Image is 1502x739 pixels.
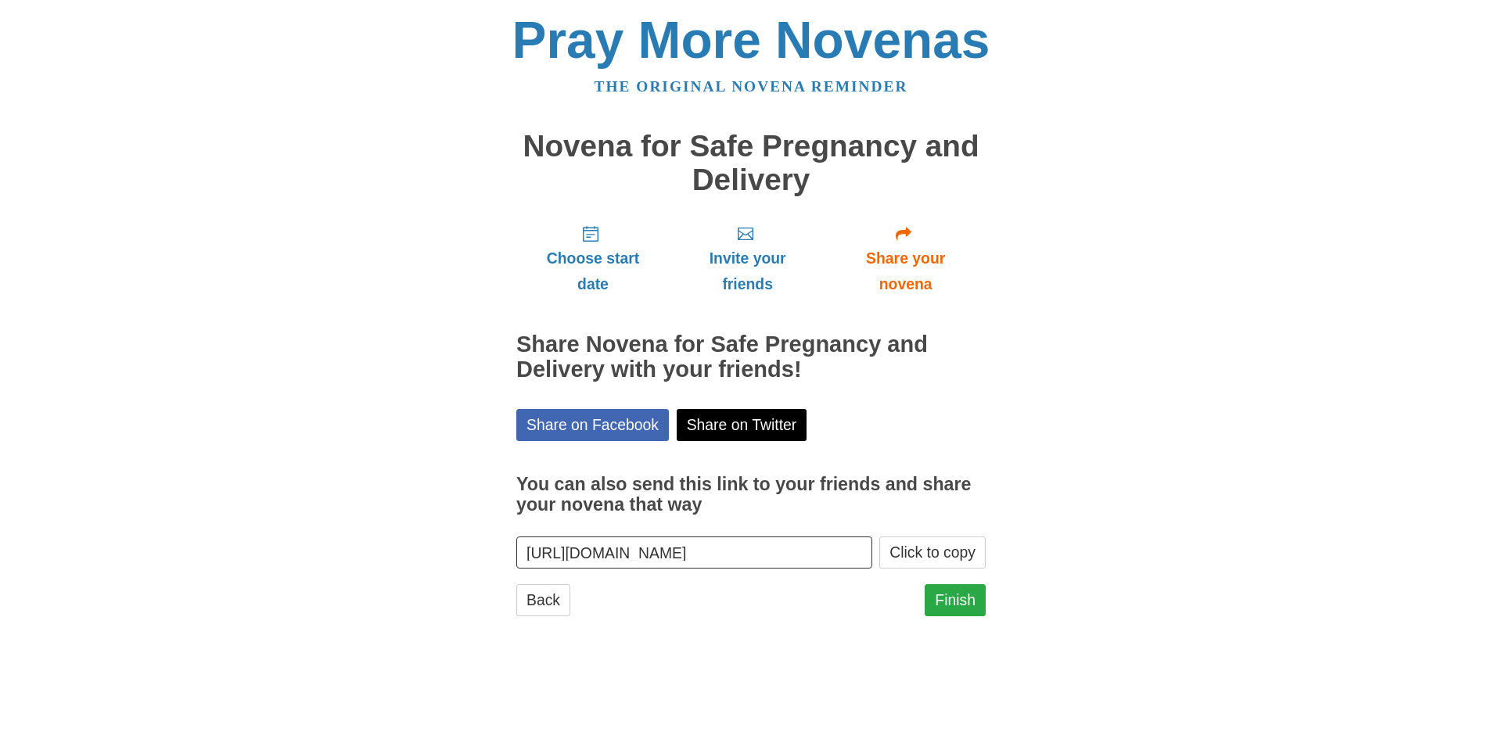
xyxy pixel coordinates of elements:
[516,130,986,196] h1: Novena for Safe Pregnancy and Delivery
[516,409,669,441] a: Share on Facebook
[677,409,807,441] a: Share on Twitter
[516,475,986,515] h3: You can also send this link to your friends and share your novena that way
[841,246,970,297] span: Share your novena
[879,536,986,569] button: Click to copy
[516,212,670,305] a: Choose start date
[595,78,908,95] a: The original novena reminder
[925,584,986,616] a: Finish
[532,246,654,297] span: Choose start date
[685,246,810,297] span: Invite your friends
[516,332,986,382] h2: Share Novena for Safe Pregnancy and Delivery with your friends!
[512,11,990,69] a: Pray More Novenas
[516,584,570,616] a: Back
[825,212,986,305] a: Share your novena
[670,212,825,305] a: Invite your friends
